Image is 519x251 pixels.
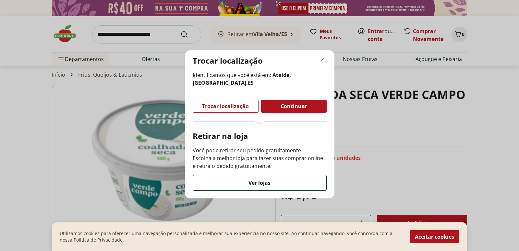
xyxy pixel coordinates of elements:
span: Identificamos que você está em: [193,71,327,87]
span: ou [256,118,263,126]
p: Você pode retirar seu pedido gratuitamente. Escolha a melhor loja para fazer suas comprar online ... [193,146,327,170]
div: Modal de regionalização [185,50,334,198]
p: Utilizamos cookies para oferecer uma navegação personalizada e melhorar sua experiencia no nosso ... [60,230,402,243]
p: Retirar na loja [193,131,327,141]
button: Aceitar cookies [410,230,459,243]
p: Trocar localização [193,56,263,66]
button: Trocar localização [193,100,259,113]
button: Fechar modal de regionalização [319,56,327,63]
span: Trocar localização [202,104,249,109]
button: Continuar [261,100,327,113]
span: Ver lojas [248,180,271,185]
span: Continuar [281,104,307,109]
button: Ver lojas [193,175,327,191]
